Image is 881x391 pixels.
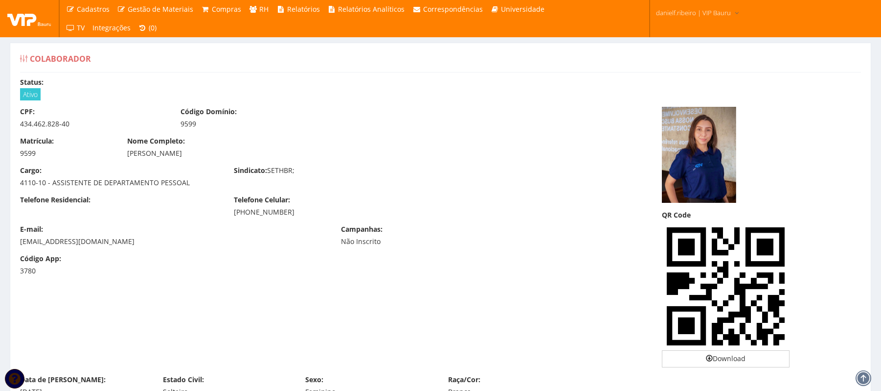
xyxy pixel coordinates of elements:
[30,53,91,64] span: Colaborador
[662,222,790,351] img: wpAAAAAElFTkSuQmCC
[662,210,691,220] label: QR Code
[89,19,135,37] a: Integrações
[7,11,51,26] img: logo
[212,4,241,14] span: Compras
[20,119,166,129] div: 434.462.828-40
[62,19,89,37] a: TV
[20,375,106,385] label: Data de [PERSON_NAME]:
[20,88,41,100] span: Ativo
[20,266,113,276] div: 3780
[77,23,85,32] span: TV
[226,166,440,178] div: SETHBR;
[656,8,731,18] span: danielf.ribeiro | VIP Bauru
[501,4,544,14] span: Universidade
[181,119,326,129] div: 9599
[20,237,326,246] div: [EMAIL_ADDRESS][DOMAIN_NAME]
[163,375,204,385] label: Estado Civil:
[662,350,790,367] a: Download
[127,136,185,146] label: Nome Completo:
[20,254,61,264] label: Código App:
[305,375,323,385] label: Sexo:
[20,136,54,146] label: Matrícula:
[149,23,157,32] span: (0)
[77,4,110,14] span: Cadastros
[338,4,405,14] span: Relatórios Analíticos
[20,178,219,188] div: 4110-10 - ASSISTENTE DE DEPARTAMENTO PESSOAL
[20,107,35,117] label: CPF:
[234,195,290,205] label: Telefone Celular:
[20,166,42,175] label: Cargo:
[135,19,161,37] a: (0)
[259,4,269,14] span: RH
[234,207,433,217] div: [PHONE_NUMBER]
[127,148,541,158] div: [PERSON_NAME]
[287,4,320,14] span: Relatórios
[448,375,480,385] label: Raça/Cor:
[234,166,267,175] label: Sindicato:
[20,77,44,87] label: Status:
[20,195,90,205] label: Telefone Residencial:
[662,107,736,203] img: captura-de-tela-2024-07-31-102704-172243187266aa39806e217.png
[341,224,383,234] label: Campanhas:
[92,23,131,32] span: Integrações
[20,224,43,234] label: E-mail:
[423,4,483,14] span: Correspondências
[181,107,237,117] label: Código Domínio:
[20,148,113,158] div: 9599
[128,4,193,14] span: Gestão de Materiais
[341,237,487,246] div: Não Inscrito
